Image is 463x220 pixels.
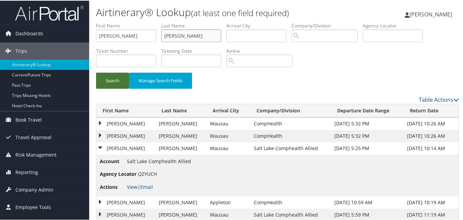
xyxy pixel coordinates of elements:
span: [PERSON_NAME] [409,10,452,17]
span: Salt Lake Comphealth Allied [127,157,191,164]
td: [DATE] 10:26 AM [404,117,459,129]
td: [PERSON_NAME] [96,142,155,154]
td: [PERSON_NAME] [96,117,155,129]
td: CompHealth [250,117,331,129]
label: Agency Locator [363,22,428,28]
span: Risk Management [15,146,57,163]
h1: Airtinerary® Lookup [96,4,338,19]
label: Arrival City [226,22,292,28]
span: Company Admin [15,181,54,198]
span: Actions [100,183,126,190]
th: Company/Division [250,103,331,117]
span: Dashboards [15,24,43,41]
td: [PERSON_NAME] [155,129,206,142]
img: airportal-logo.png [15,4,84,21]
span: | [127,183,153,190]
label: Company/Division [292,22,363,28]
button: Search [96,72,129,88]
span: Reporting [15,163,38,180]
a: Table Actions [419,95,459,103]
span: QZYUCH [138,170,157,176]
span: Account [100,157,126,164]
td: [DATE] 5:32 PM [331,117,404,129]
a: Email [140,183,153,190]
td: [DATE] 10:59 AM [331,196,404,208]
label: Ticketing Date [161,47,226,54]
td: Wausau [206,142,250,154]
small: (at least one field required) [191,7,289,18]
span: Trips [15,42,27,59]
span: Employee Tools [15,198,51,215]
label: Last Name [161,22,226,28]
span: Travel Approval [15,128,51,145]
a: View [127,183,138,190]
a: [PERSON_NAME] [405,3,459,24]
td: Salt Lake Comphealth Allied [250,142,331,154]
td: [PERSON_NAME] [96,196,155,208]
td: [DATE] 10:26 AM [404,129,459,142]
span: Book Travel [15,111,42,128]
td: [PERSON_NAME] [96,129,155,142]
th: Return Date: activate to sort column ascending [404,103,459,117]
td: [DATE] 5:25 PM [331,142,404,154]
td: [DATE] 5:32 PM [331,129,404,142]
th: Arrival City: activate to sort column ascending [206,103,250,117]
label: First Name [96,22,161,28]
td: Wausau [206,129,250,142]
label: Airline [226,47,298,54]
td: [PERSON_NAME] [155,117,206,129]
td: Appleton [206,196,250,208]
td: CompHealth [250,129,331,142]
td: [DATE] 10:14 AM [404,142,459,154]
th: First Name: activate to sort column ascending [96,103,155,117]
td: Wausau [206,117,250,129]
td: [DATE] 10:19 AM [404,196,459,208]
label: Ticket Number [96,47,161,54]
td: [PERSON_NAME] [155,142,206,154]
span: Agency Locator [100,170,136,177]
button: Manage Search Fields [129,72,192,88]
td: [PERSON_NAME] [155,196,206,208]
td: CompHealth [250,196,331,208]
th: Last Name: activate to sort column ascending [155,103,206,117]
th: Departure Date Range: activate to sort column ascending [331,103,404,117]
